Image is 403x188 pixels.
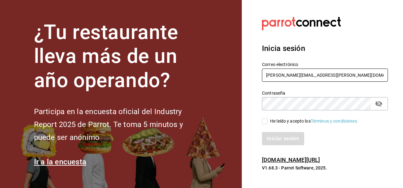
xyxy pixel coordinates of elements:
[311,119,358,124] a: Términos y condiciones.
[262,62,388,66] label: Correo electrónico
[34,20,204,93] h1: ¿Tu restaurante lleva más de un año operando?
[262,91,388,95] label: Contraseña
[373,98,384,109] button: passwordField
[34,158,87,166] a: Ir a la encuesta
[262,69,388,82] input: Ingresa tu correo electrónico
[270,118,358,124] div: He leído y acepto los
[262,165,388,171] p: V1.68.3 - Parrot Software, 2025.
[34,105,204,144] h2: Participa en la encuesta oficial del Industry Report 2025 de Parrot. Te toma 5 minutos y puede se...
[262,157,320,163] a: [DOMAIN_NAME][URL]
[262,43,388,54] h3: Inicia sesión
